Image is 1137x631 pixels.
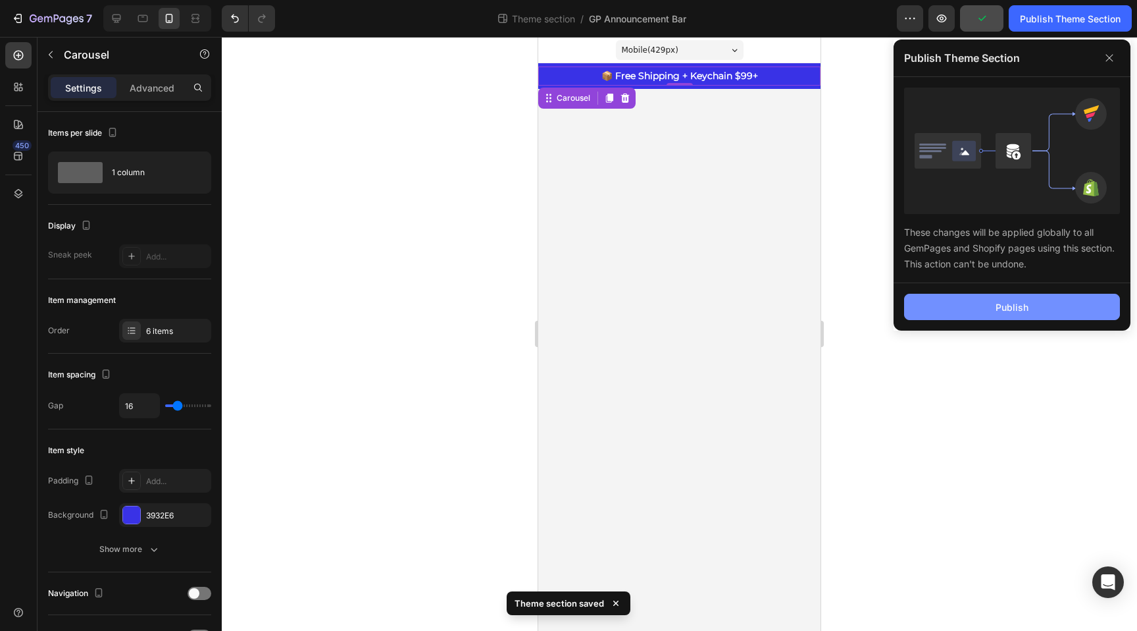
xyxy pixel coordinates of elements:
[5,5,98,32] button: 7
[120,394,159,418] input: Auto
[48,124,120,142] div: Items per slide
[146,510,208,522] div: 3932E6
[996,300,1028,314] div: Publish
[112,157,192,188] div: 1 column
[48,400,63,412] div: Gap
[1020,12,1121,26] div: Publish Theme Section
[48,366,114,384] div: Item spacing
[48,325,70,337] div: Order
[589,12,686,26] span: GP Announcement Bar
[904,214,1120,272] div: These changes will be applied globally to all GemPages and Shopify pages using this section. This...
[515,597,604,610] p: Theme section saved
[904,294,1120,320] button: Publish
[509,12,578,26] span: Theme section
[1092,566,1124,598] div: Open Intercom Messenger
[48,445,84,456] div: Item style
[65,81,102,95] p: Settings
[48,507,112,524] div: Background
[48,537,211,561] button: Show more
[64,47,176,63] p: Carousel
[146,476,208,487] div: Add...
[580,12,584,26] span: /
[130,81,174,95] p: Advanced
[13,140,32,151] div: 450
[1009,5,1132,32] button: Publish Theme Section
[99,543,161,556] div: Show more
[222,5,275,32] div: Undo/Redo
[86,11,92,26] p: 7
[904,50,1020,66] p: Publish Theme Section
[48,217,94,235] div: Display
[538,37,821,631] iframe: Design area
[48,249,92,261] div: Sneak peek
[146,325,208,337] div: 6 items
[48,472,97,490] div: Padding
[48,585,107,603] div: Navigation
[48,294,116,306] div: Item management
